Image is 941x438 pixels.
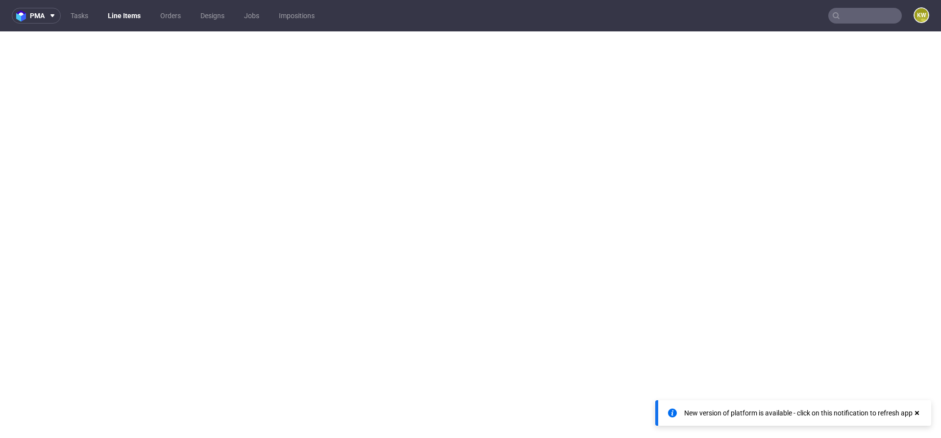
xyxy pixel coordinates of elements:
[102,8,147,24] a: Line Items
[12,8,61,24] button: pma
[16,10,30,22] img: logo
[154,8,187,24] a: Orders
[65,8,94,24] a: Tasks
[30,12,45,19] span: pma
[195,8,230,24] a: Designs
[915,8,928,22] figcaption: KW
[238,8,265,24] a: Jobs
[273,8,321,24] a: Impositions
[684,408,913,418] div: New version of platform is available - click on this notification to refresh app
